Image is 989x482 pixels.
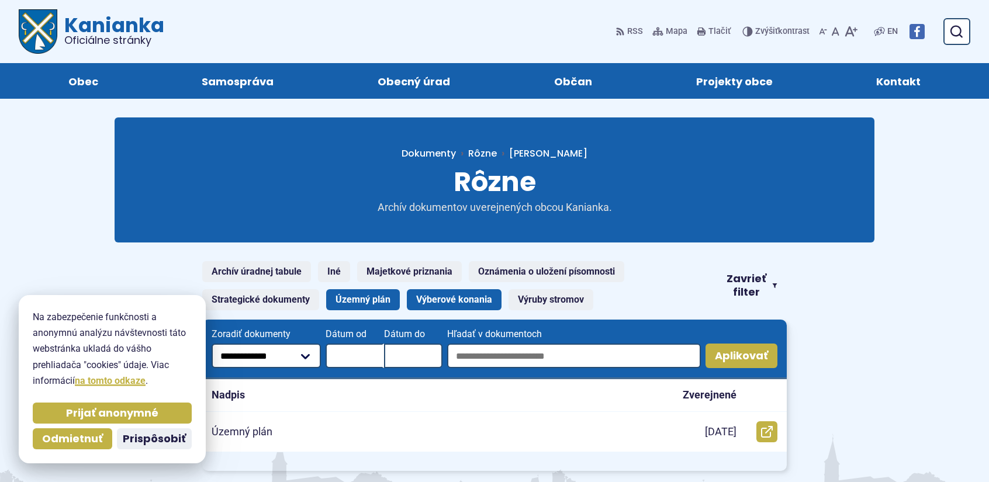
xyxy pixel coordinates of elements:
span: Projekty obce [696,63,773,99]
span: Dátum od [326,329,384,339]
a: RSS [615,19,645,44]
button: Nastaviť pôvodnú veľkosť písma [829,19,842,44]
img: Prejsť na Facebook stránku [910,24,925,39]
button: Prijať anonymné [33,403,192,424]
span: Prijať anonymné [66,407,158,420]
span: Dátum do [384,329,442,339]
p: Na zabezpečenie funkčnosti a anonymnú analýzu návštevnosti táto webstránka ukladá do vášho prehli... [33,309,192,389]
button: Zavrieť filter [717,272,787,299]
span: Samospráva [202,63,274,99]
p: [DATE] [705,425,736,439]
a: Územný plán [326,289,400,310]
button: Prispôsobiť [117,428,192,449]
span: Odmietnuť [42,432,103,446]
span: RSS [627,25,643,39]
a: Logo Kanianka, prejsť na domovskú stránku. [19,9,164,54]
span: Občan [554,63,592,99]
a: Strategické dokumenty [202,289,319,310]
span: Tlačiť [708,27,731,37]
span: Prispôsobiť [123,432,186,446]
span: kontrast [755,27,810,37]
span: Zavrieť filter [726,272,767,299]
a: na tomto odkaze [75,375,146,386]
a: Samospráva [162,63,314,99]
span: Kontakt [876,63,921,99]
a: EN [885,25,900,39]
span: Zoradiť dokumenty [212,329,321,339]
a: Majetkové priznania [357,261,462,282]
input: Dátum do [384,344,442,368]
button: Zmenšiť veľkosť písma [817,19,829,44]
p: Archív dokumentov uverejnených obcou Kanianka. [354,201,635,214]
span: Obec [68,63,98,99]
span: Oficiálne stránky [64,35,164,46]
span: Kanianka [57,15,164,46]
select: Zoradiť dokumenty [212,344,321,368]
a: Výruby stromov [509,289,593,310]
span: Obecný úrad [378,63,450,99]
button: Tlačiť [694,19,733,44]
button: Aplikovať [706,344,777,368]
span: Dokumenty [402,147,456,160]
a: Výberové konania [407,289,502,310]
button: Zvýšiťkontrast [742,19,812,44]
a: Dokumenty [402,147,468,160]
a: Obec [28,63,139,99]
a: Iné [318,261,350,282]
span: Mapa [666,25,687,39]
p: Územný plán [212,425,272,439]
p: Zverejnené [683,389,736,402]
span: Rôzne [454,163,536,200]
p: Nadpis [212,389,245,402]
img: Prejsť na domovskú stránku [19,9,57,54]
a: Archív úradnej tabule [202,261,311,282]
span: Hľadať v dokumentoch [447,329,701,339]
span: EN [887,25,898,39]
button: Zväčšiť veľkosť písma [842,19,860,44]
a: Projekty obce [656,63,813,99]
span: Zvýšiť [755,26,778,36]
a: Kontakt [836,63,961,99]
span: [PERSON_NAME] [509,147,587,160]
a: Mapa [650,19,690,44]
button: Odmietnuť [33,428,112,449]
input: Hľadať v dokumentoch [447,344,701,368]
input: Dátum od [326,344,384,368]
a: Obecný úrad [337,63,490,99]
a: [PERSON_NAME] [497,147,587,160]
a: Občan [514,63,632,99]
a: Rôzne [468,147,497,160]
a: Oznámenia o uložení písomnosti [469,261,624,282]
